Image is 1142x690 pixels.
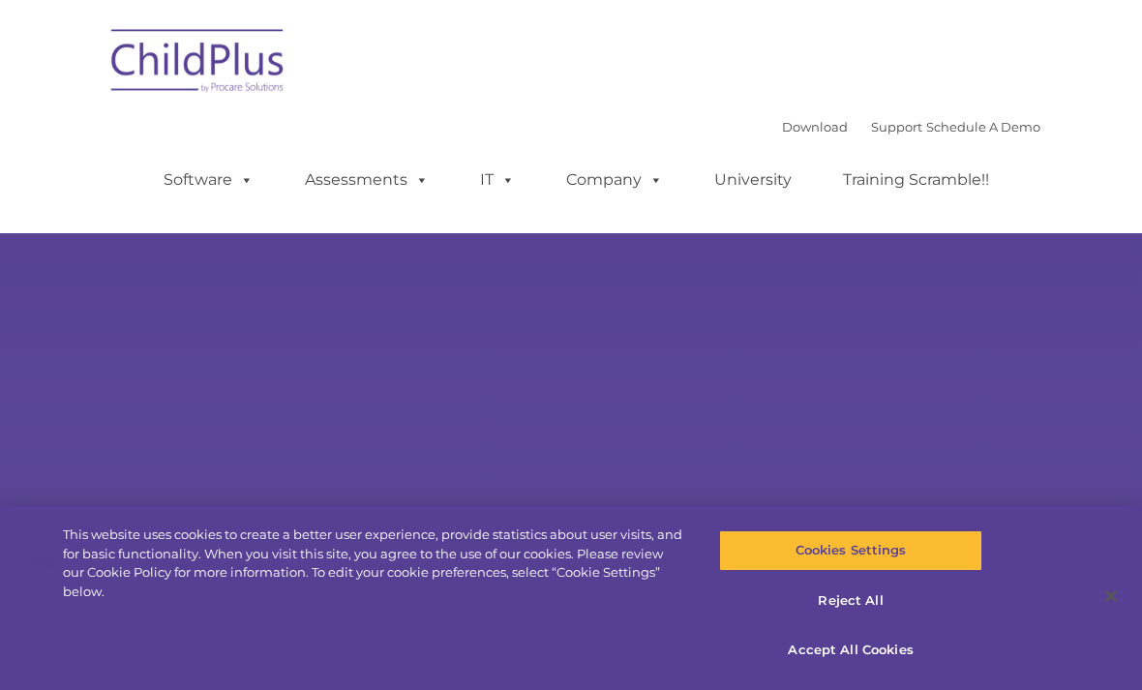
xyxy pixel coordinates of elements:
[547,161,682,199] a: Company
[102,15,295,112] img: ChildPlus by Procare Solutions
[63,525,685,601] div: This website uses cookies to create a better user experience, provide statistics about user visit...
[719,630,981,671] button: Accept All Cookies
[719,581,981,621] button: Reject All
[461,161,534,199] a: IT
[824,161,1008,199] a: Training Scramble!!
[719,530,981,571] button: Cookies Settings
[285,161,448,199] a: Assessments
[871,119,922,135] a: Support
[782,119,1040,135] font: |
[926,119,1040,135] a: Schedule A Demo
[144,161,273,199] a: Software
[782,119,848,135] a: Download
[1090,575,1132,617] button: Close
[695,161,811,199] a: University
